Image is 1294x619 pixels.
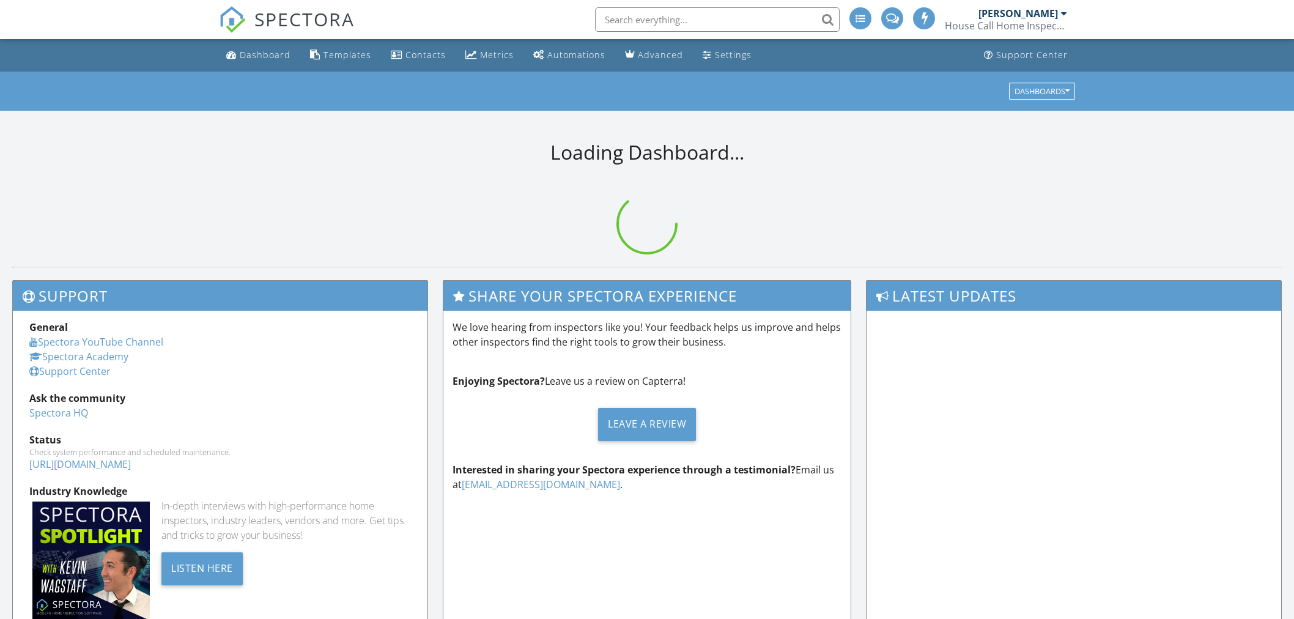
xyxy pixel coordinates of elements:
[480,49,514,61] div: Metrics
[453,462,841,492] p: Email us at .
[453,398,841,450] a: Leave a Review
[29,458,131,471] a: [URL][DOMAIN_NAME]
[386,44,451,67] a: Contacts
[462,478,620,491] a: [EMAIL_ADDRESS][DOMAIN_NAME]
[29,447,411,457] div: Check system performance and scheduled maintenance.
[323,49,371,61] div: Templates
[528,44,610,67] a: Automations (Advanced)
[161,499,411,543] div: In-depth interviews with high-performance home inspectors, industry leaders, vendors and more. Ge...
[254,6,355,32] span: SPECTORA
[161,561,243,574] a: Listen Here
[945,20,1067,32] div: House Call Home Inspection
[598,408,696,441] div: Leave a Review
[595,7,840,32] input: Search everything...
[996,49,1068,61] div: Support Center
[620,44,688,67] a: Advanced
[13,281,427,311] h3: Support
[453,463,796,476] strong: Interested in sharing your Spectora experience through a testimonial?
[867,281,1281,311] h3: Latest Updates
[305,44,376,67] a: Templates
[453,374,545,388] strong: Enjoying Spectora?
[219,17,355,42] a: SPECTORA
[405,49,446,61] div: Contacts
[715,49,752,61] div: Settings
[29,391,411,406] div: Ask the community
[29,321,68,334] strong: General
[221,44,295,67] a: Dashboard
[29,365,111,378] a: Support Center
[29,484,411,499] div: Industry Knowledge
[453,374,841,388] p: Leave us a review on Capterra!
[29,406,88,420] a: Spectora HQ
[453,320,841,349] p: We love hearing from inspectors like you! Your feedback helps us improve and helps other inspecto...
[240,49,290,61] div: Dashboard
[29,335,163,349] a: Spectora YouTube Channel
[219,6,246,33] img: The Best Home Inspection Software - Spectora
[29,350,128,363] a: Spectora Academy
[547,49,605,61] div: Automations
[32,502,150,619] img: Spectoraspolightmain
[29,432,411,447] div: Status
[638,49,683,61] div: Advanced
[1009,83,1075,100] button: Dashboards
[979,44,1073,67] a: Support Center
[698,44,756,67] a: Settings
[460,44,519,67] a: Metrics
[161,552,243,585] div: Listen Here
[1015,87,1070,95] div: Dashboards
[978,7,1058,20] div: [PERSON_NAME]
[443,281,851,311] h3: Share Your Spectora Experience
